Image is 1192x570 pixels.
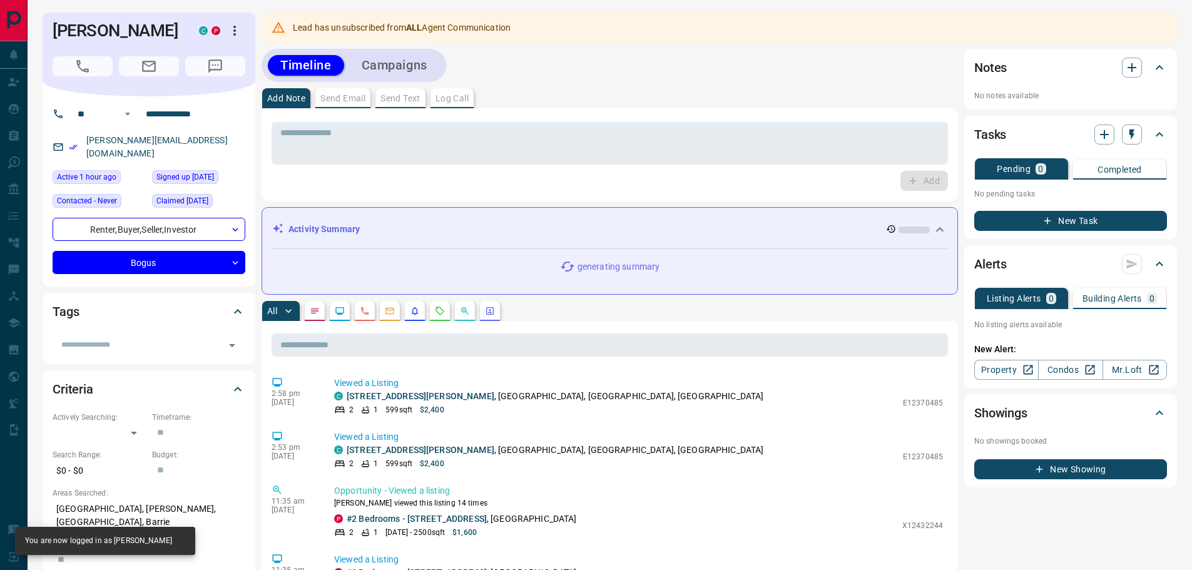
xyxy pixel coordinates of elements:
svg: Listing Alerts [410,306,420,316]
span: Call [53,56,113,76]
p: $2,400 [420,404,444,415]
p: 2 [349,404,354,415]
h2: Criteria [53,379,93,399]
button: New Task [974,211,1167,231]
button: Open [120,106,135,121]
h2: Notes [974,58,1007,78]
p: 599 sqft [385,404,412,415]
span: Claimed [DATE] [156,195,208,207]
div: property.ca [334,514,343,523]
p: All [267,307,277,315]
div: Lead has unsubscribed from Agent Communication [293,16,511,39]
div: property.ca [211,26,220,35]
p: [GEOGRAPHIC_DATA], [PERSON_NAME], [GEOGRAPHIC_DATA], Barrie [53,499,245,532]
p: Pending [997,165,1031,173]
p: 1 [374,527,378,538]
a: [STREET_ADDRESS][PERSON_NAME] [347,391,494,401]
div: Bogus [53,251,245,274]
p: [DATE] [272,506,315,514]
span: Message [185,56,245,76]
button: Open [223,337,241,354]
svg: Opportunities [460,306,470,316]
p: No showings booked [974,435,1167,447]
a: Condos [1038,360,1103,380]
strong: ALL [406,23,422,33]
div: Criteria [53,374,245,404]
a: [STREET_ADDRESS][PERSON_NAME] [347,445,494,455]
a: Property [974,360,1039,380]
p: E12370485 [903,397,943,409]
div: You are now logged in as [PERSON_NAME] [25,531,172,551]
p: Add Note [267,94,305,103]
span: Contacted - Never [57,195,117,207]
svg: Calls [360,306,370,316]
p: generating summary [578,260,660,273]
div: condos.ca [334,445,343,454]
svg: Notes [310,306,320,316]
p: [DATE] - 2500 sqft [385,527,445,538]
div: Alerts [974,249,1167,279]
p: Viewed a Listing [334,377,943,390]
h2: Alerts [974,254,1007,274]
div: Showings [974,398,1167,428]
p: No notes available [974,90,1167,101]
svg: Emails [385,306,395,316]
p: $2,400 [420,458,444,469]
p: Listing Alerts [987,294,1041,303]
div: Notes [974,53,1167,83]
button: Campaigns [349,55,440,76]
p: , [GEOGRAPHIC_DATA], [GEOGRAPHIC_DATA], [GEOGRAPHIC_DATA] [347,444,763,457]
p: Timeframe: [152,412,245,423]
p: Search Range: [53,449,146,461]
a: #2 Bedrooms - [STREET_ADDRESS] [347,514,487,524]
p: 1 [374,404,378,415]
p: 11:35 am [272,497,315,506]
div: condos.ca [334,392,343,400]
span: Active 1 hour ago [57,171,116,183]
svg: Agent Actions [485,306,495,316]
div: condos.ca [199,26,208,35]
button: New Showing [974,459,1167,479]
div: Thu Aug 21 2025 [152,194,245,211]
p: Opportunity - Viewed a listing [334,484,943,497]
div: Thu Aug 21 2025 [152,170,245,188]
p: 2:58 pm [272,389,315,398]
h1: [PERSON_NAME] [53,21,180,41]
p: Viewed a Listing [334,430,943,444]
p: 0 [1049,294,1054,303]
span: Signed up [DATE] [156,171,214,183]
svg: Lead Browsing Activity [335,306,345,316]
p: E12370485 [903,451,943,462]
button: Timeline [268,55,344,76]
a: Mr.Loft [1103,360,1167,380]
a: [PERSON_NAME][EMAIL_ADDRESS][DOMAIN_NAME] [86,135,228,158]
p: No listing alerts available [974,319,1167,330]
p: Building Alerts [1082,294,1142,303]
p: Actively Searching: [53,412,146,423]
p: Activity Summary [288,223,360,236]
p: 2:53 pm [272,443,315,452]
span: Email [119,56,179,76]
p: [PERSON_NAME] viewed this listing 14 times [334,497,943,509]
p: 1 [374,458,378,469]
p: [DATE] [272,452,315,461]
p: Areas Searched: [53,487,245,499]
p: 0 [1038,165,1043,173]
p: Viewed a Listing [334,553,943,566]
p: 599 sqft [385,458,412,469]
p: New Alert: [974,343,1167,356]
svg: Email Verified [69,143,78,151]
div: Tags [53,297,245,327]
svg: Requests [435,306,445,316]
p: $0 - $0 [53,461,146,481]
p: 2 [349,527,354,538]
p: [DATE] [272,398,315,407]
div: Tasks [974,120,1167,150]
p: No pending tasks [974,185,1167,203]
p: , [GEOGRAPHIC_DATA] [347,512,576,526]
h2: Tasks [974,125,1006,145]
h2: Showings [974,403,1027,423]
p: 2 [349,458,354,469]
p: Completed [1098,165,1142,174]
p: Budget: [152,449,245,461]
